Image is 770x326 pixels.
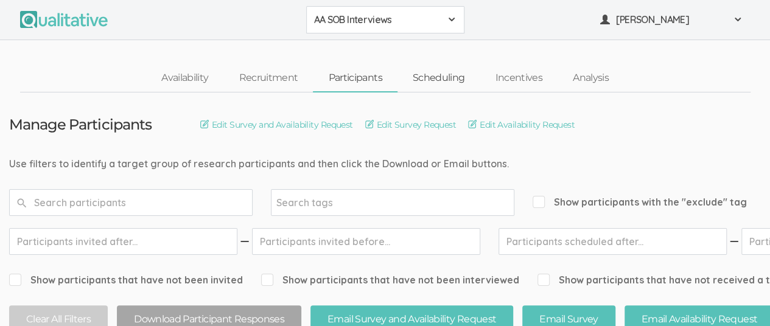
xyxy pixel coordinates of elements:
[533,195,747,209] span: Show participants with the "exclude" tag
[397,65,480,91] a: Scheduling
[728,228,740,255] img: dash.svg
[9,189,253,216] input: Search participants
[592,6,751,33] button: [PERSON_NAME]
[20,11,108,28] img: Qualitative
[709,268,770,326] iframe: Chat Widget
[9,228,237,255] input: Participants invited after...
[616,13,726,27] span: [PERSON_NAME]
[9,117,152,133] h3: Manage Participants
[558,65,624,91] a: Analysis
[146,65,223,91] a: Availability
[365,118,456,131] a: Edit Survey Request
[239,228,251,255] img: dash.svg
[223,65,313,91] a: Recruitment
[200,118,353,131] a: Edit Survey and Availability Request
[252,228,480,255] input: Participants invited before...
[480,65,558,91] a: Incentives
[313,65,397,91] a: Participants
[276,195,352,210] input: Search tags
[306,6,464,33] button: AA SOB Interviews
[499,228,727,255] input: Participants scheduled after...
[468,118,575,131] a: Edit Availability Request
[314,13,441,27] span: AA SOB Interviews
[9,273,243,287] span: Show participants that have not been invited
[261,273,519,287] span: Show participants that have not been interviewed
